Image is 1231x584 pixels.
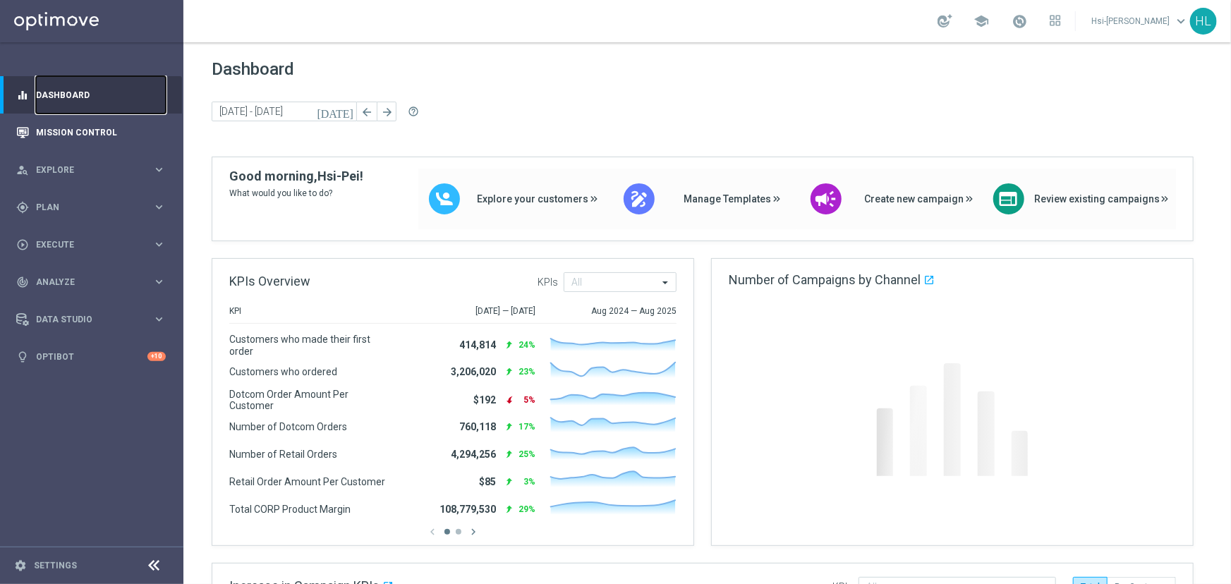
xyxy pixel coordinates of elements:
div: Analyze [16,276,152,288]
a: Hsi-[PERSON_NAME]keyboard_arrow_down [1090,11,1190,32]
a: Mission Control [36,114,166,151]
div: Execute [16,238,152,251]
i: keyboard_arrow_right [152,312,166,326]
button: track_changes Analyze keyboard_arrow_right [16,276,166,288]
span: Explore [36,166,152,174]
a: Dashboard [36,76,166,114]
i: keyboard_arrow_right [152,238,166,251]
button: Mission Control [16,127,166,138]
span: Data Studio [36,315,152,324]
button: play_circle_outline Execute keyboard_arrow_right [16,239,166,250]
button: Data Studio keyboard_arrow_right [16,314,166,325]
span: Plan [36,203,152,212]
div: Dashboard [16,76,166,114]
i: keyboard_arrow_right [152,163,166,176]
div: Data Studio [16,313,152,326]
button: person_search Explore keyboard_arrow_right [16,164,166,176]
i: settings [14,559,27,572]
div: Mission Control [16,114,166,151]
div: Optibot [16,338,166,375]
a: Settings [34,561,77,570]
span: Execute [36,241,152,249]
div: +10 [147,352,166,361]
i: track_changes [16,276,29,288]
button: gps_fixed Plan keyboard_arrow_right [16,202,166,213]
div: HL [1190,8,1217,35]
i: keyboard_arrow_right [152,200,166,214]
i: gps_fixed [16,201,29,214]
a: Optibot [36,338,147,375]
button: lightbulb Optibot +10 [16,351,166,363]
div: Explore [16,164,152,176]
i: equalizer [16,89,29,102]
i: lightbulb [16,351,29,363]
span: school [974,13,989,29]
i: play_circle_outline [16,238,29,251]
div: Plan [16,201,152,214]
i: keyboard_arrow_right [152,275,166,288]
i: person_search [16,164,29,176]
span: Analyze [36,278,152,286]
span: keyboard_arrow_down [1173,13,1189,29]
button: equalizer Dashboard [16,90,166,101]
